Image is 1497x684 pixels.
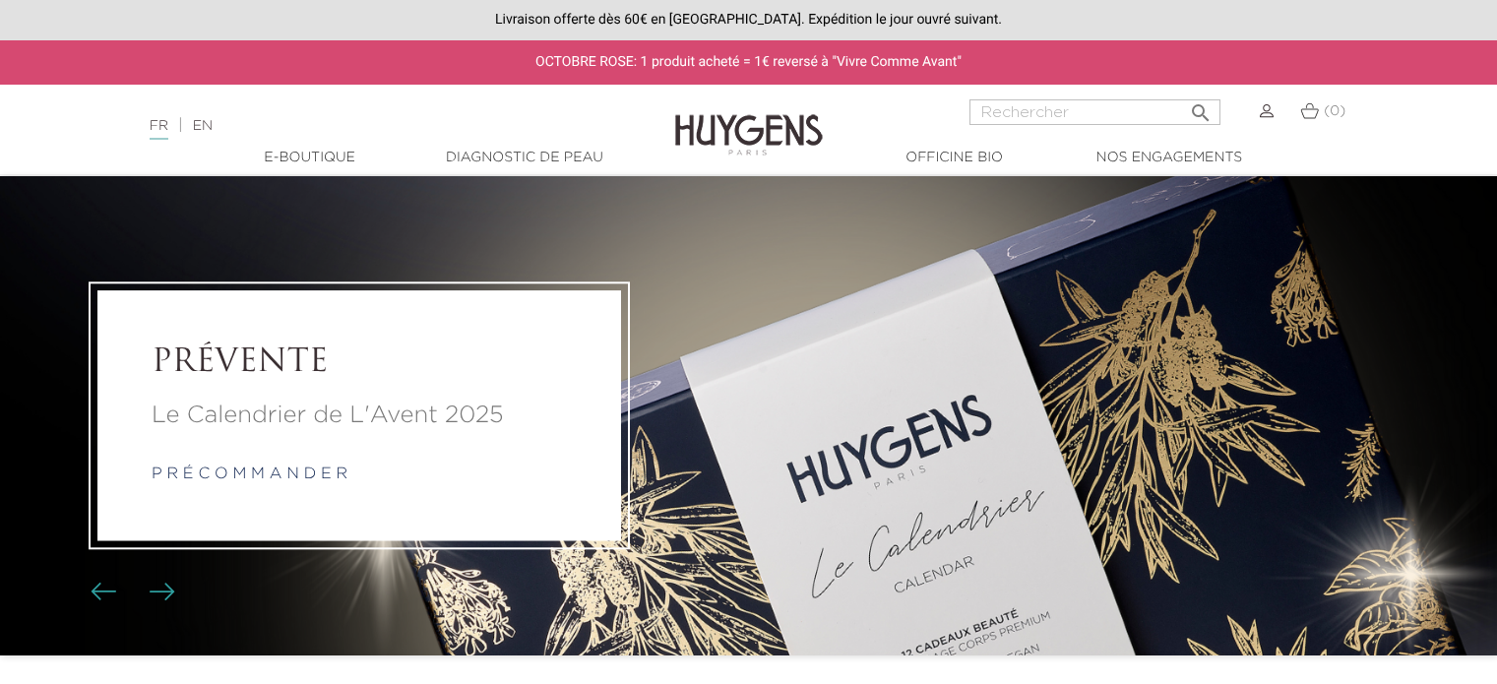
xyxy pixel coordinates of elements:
a: Nos engagements [1071,148,1268,168]
a: FR [150,119,168,140]
a: PRÉVENTE [152,345,567,383]
i:  [1189,95,1213,119]
div: | [140,114,609,138]
input: Rechercher [969,99,1220,125]
div: Boutons du carrousel [98,578,162,607]
a: E-Boutique [212,148,408,168]
a: Officine Bio [856,148,1053,168]
a: EN [193,119,213,133]
a: Diagnostic de peau [426,148,623,168]
span: (0) [1324,104,1345,118]
a: p r é c o m m a n d e r [152,466,347,482]
a: Le Calendrier de L'Avent 2025 [152,398,567,433]
button:  [1183,93,1218,120]
img: Huygens [675,83,823,158]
